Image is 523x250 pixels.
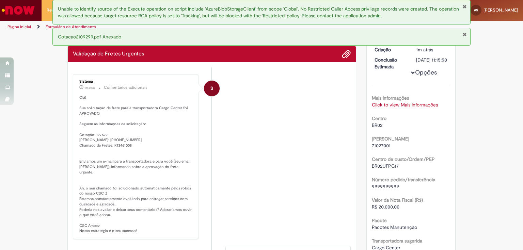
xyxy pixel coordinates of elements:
[1,3,36,17] img: ServiceNow
[416,46,448,53] div: 29/08/2025 09:15:47
[79,80,193,84] div: Sistema
[47,7,70,14] span: Requisições
[372,156,435,162] b: Centro de custo/Ordem/PEP
[372,177,435,183] b: Número pedido/transferência
[372,197,423,203] b: Valor da Nota Fiscal (R$)
[416,47,433,53] span: 1m atrás
[73,51,144,57] h2: Validação de Fretes Urgentes Histórico de tíquete
[58,6,459,19] span: Unable to identify source of the Execute operation on script include 'AzureBlobStorageClient' fro...
[474,8,478,12] span: AS
[84,86,95,90] span: 1m atrás
[210,80,213,97] span: S
[372,115,386,121] b: Centro
[372,163,399,169] span: BR02UFPG17
[58,34,121,40] span: Cotacao2109299.pdf Anexado
[372,217,387,223] b: Pacote
[204,81,220,96] div: System
[372,122,382,128] span: BR02
[5,21,344,33] ul: Trilhas de página
[372,183,399,189] span: 9999999999
[462,32,467,37] button: Fechar Notificação
[416,47,433,53] time: 29/08/2025 09:15:47
[372,136,409,142] b: [PERSON_NAME]
[462,4,467,9] button: Fechar Notificação
[104,85,147,90] small: Comentários adicionais
[84,86,95,90] time: 29/08/2025 09:15:51
[369,56,411,70] dt: Conclusão Estimada
[369,46,411,53] dt: Criação
[372,224,417,230] span: Pacotes Manutenção
[372,95,409,101] b: Mais Informações
[372,143,391,149] span: 71027001
[372,102,438,108] a: Click to view Mais Informações
[372,204,399,210] span: R$ 20.000,00
[46,24,96,30] a: Formulário de Atendimento
[372,238,422,244] b: Transportadora sugerida
[416,56,448,63] div: [DATE] 11:15:50
[484,7,518,13] span: [PERSON_NAME]
[79,95,193,234] p: Olá! Sua solicitação de frete para a transportadora Cargo Center foi APROVADO. Seguem as informaç...
[342,50,351,59] button: Adicionar anexos
[7,24,31,30] a: Página inicial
